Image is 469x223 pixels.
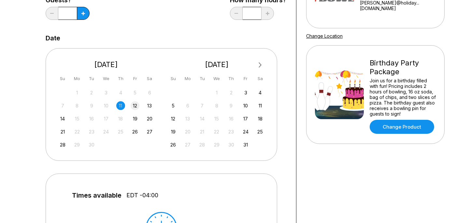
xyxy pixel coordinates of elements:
[227,101,235,110] div: Not available Thursday, October 9th, 2025
[256,127,264,136] div: Choose Saturday, October 25th, 2025
[58,101,67,110] div: Not available Sunday, September 7th, 2025
[87,101,96,110] div: Not available Tuesday, September 9th, 2025
[73,114,81,123] div: Not available Monday, September 15th, 2025
[102,74,110,83] div: We
[255,60,265,70] button: Next Month
[145,74,154,83] div: Sa
[227,140,235,149] div: Not available Thursday, October 30th, 2025
[57,88,155,149] div: month 2025-09
[73,140,81,149] div: Not available Monday, September 29th, 2025
[131,127,139,136] div: Choose Friday, September 26th, 2025
[183,127,192,136] div: Not available Monday, October 20th, 2025
[241,101,250,110] div: Choose Friday, October 10th, 2025
[126,192,158,199] span: EDT -04:00
[58,74,67,83] div: Su
[116,74,125,83] div: Th
[212,140,221,149] div: Not available Wednesday, October 29th, 2025
[315,70,364,119] img: Birthday Party Package
[87,127,96,136] div: Not available Tuesday, September 23rd, 2025
[306,33,343,39] a: Change Location
[241,74,250,83] div: Fr
[145,101,154,110] div: Choose Saturday, September 13th, 2025
[131,74,139,83] div: Fr
[131,101,139,110] div: Choose Friday, September 12th, 2025
[87,114,96,123] div: Not available Tuesday, September 16th, 2025
[212,88,221,97] div: Not available Wednesday, October 1st, 2025
[241,140,250,149] div: Choose Friday, October 31st, 2025
[58,140,67,149] div: Choose Sunday, September 28th, 2025
[183,74,192,83] div: Mo
[198,101,206,110] div: Not available Tuesday, October 7th, 2025
[46,35,60,42] label: Date
[73,127,81,136] div: Not available Monday, September 22nd, 2025
[145,114,154,123] div: Choose Saturday, September 20th, 2025
[370,78,436,117] div: Join us for a birthday filled with fun! Pricing includes 2 hours of bowling, 16 oz soda, bag of c...
[256,114,264,123] div: Choose Saturday, October 18th, 2025
[116,101,125,110] div: Not available Thursday, September 11th, 2025
[58,127,67,136] div: Choose Sunday, September 21st, 2025
[241,88,250,97] div: Choose Friday, October 3rd, 2025
[169,101,178,110] div: Choose Sunday, October 5th, 2025
[169,114,178,123] div: Choose Sunday, October 12th, 2025
[183,101,192,110] div: Not available Monday, October 6th, 2025
[72,192,121,199] span: Times available
[169,127,178,136] div: Choose Sunday, October 19th, 2025
[227,88,235,97] div: Not available Thursday, October 2nd, 2025
[212,101,221,110] div: Not available Wednesday, October 8th, 2025
[256,101,264,110] div: Choose Saturday, October 11th, 2025
[256,74,264,83] div: Sa
[102,88,110,97] div: Not available Wednesday, September 3rd, 2025
[241,114,250,123] div: Choose Friday, October 17th, 2025
[87,140,96,149] div: Not available Tuesday, September 30th, 2025
[227,74,235,83] div: Th
[169,140,178,149] div: Choose Sunday, October 26th, 2025
[198,74,206,83] div: Tu
[198,114,206,123] div: Not available Tuesday, October 14th, 2025
[212,114,221,123] div: Not available Wednesday, October 15th, 2025
[241,127,250,136] div: Choose Friday, October 24th, 2025
[370,120,434,134] a: Change Product
[58,114,67,123] div: Choose Sunday, September 14th, 2025
[131,114,139,123] div: Choose Friday, September 19th, 2025
[370,59,436,76] div: Birthday Party Package
[73,74,81,83] div: Mo
[87,74,96,83] div: Tu
[116,88,125,97] div: Not available Thursday, September 4th, 2025
[145,88,154,97] div: Not available Saturday, September 6th, 2025
[87,88,96,97] div: Not available Tuesday, September 2nd, 2025
[116,127,125,136] div: Not available Thursday, September 25th, 2025
[183,114,192,123] div: Not available Monday, October 13th, 2025
[73,101,81,110] div: Not available Monday, September 8th, 2025
[145,127,154,136] div: Choose Saturday, September 27th, 2025
[227,127,235,136] div: Not available Thursday, October 23rd, 2025
[212,74,221,83] div: We
[131,88,139,97] div: Not available Friday, September 5th, 2025
[102,127,110,136] div: Not available Wednesday, September 24th, 2025
[227,114,235,123] div: Not available Thursday, October 16th, 2025
[116,114,125,123] div: Not available Thursday, September 18th, 2025
[256,88,264,97] div: Choose Saturday, October 4th, 2025
[169,74,178,83] div: Su
[56,60,157,69] div: [DATE]
[73,88,81,97] div: Not available Monday, September 1st, 2025
[168,88,266,149] div: month 2025-10
[212,127,221,136] div: Not available Wednesday, October 22nd, 2025
[198,127,206,136] div: Not available Tuesday, October 21st, 2025
[183,140,192,149] div: Not available Monday, October 27th, 2025
[102,114,110,123] div: Not available Wednesday, September 17th, 2025
[166,60,267,69] div: [DATE]
[102,101,110,110] div: Not available Wednesday, September 10th, 2025
[198,140,206,149] div: Not available Tuesday, October 28th, 2025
